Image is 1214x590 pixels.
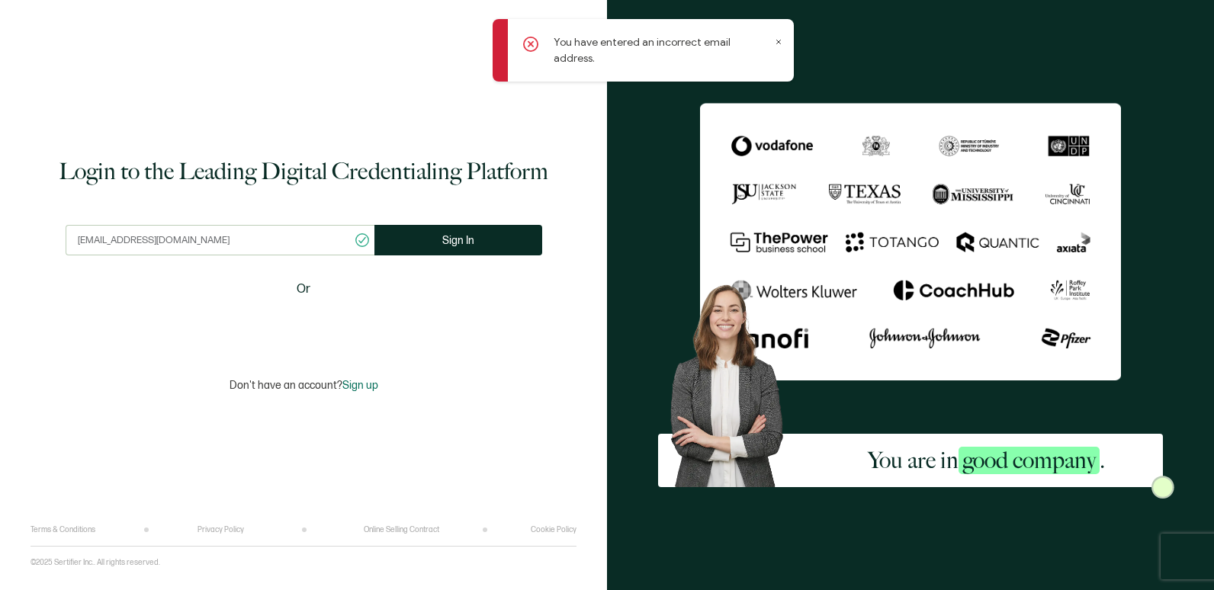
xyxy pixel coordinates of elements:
[364,525,439,534] a: Online Selling Contract
[531,525,576,534] a: Cookie Policy
[208,309,399,342] iframe: Sign in with Google Button
[342,379,378,392] span: Sign up
[297,280,310,299] span: Or
[959,447,1100,474] span: good company
[658,274,810,487] img: Sertifier Login - You are in <span class="strong-h">good company</span>. Hero
[31,525,95,534] a: Terms & Conditions
[198,525,244,534] a: Privacy Policy
[554,34,771,66] p: You have entered an incorrect email address.
[442,235,474,246] span: Sign In
[700,103,1121,380] img: Sertifier Login - You are in <span class="strong-h">good company</span>.
[374,225,542,255] button: Sign In
[1151,476,1174,499] img: Sertifier Login
[59,156,548,187] h1: Login to the Leading Digital Credentialing Platform
[31,558,160,567] p: ©2025 Sertifier Inc.. All rights reserved.
[354,232,371,249] ion-icon: checkmark circle outline
[230,379,378,392] p: Don't have an account?
[66,225,374,255] input: Enter your work email address
[868,445,1105,476] h2: You are in .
